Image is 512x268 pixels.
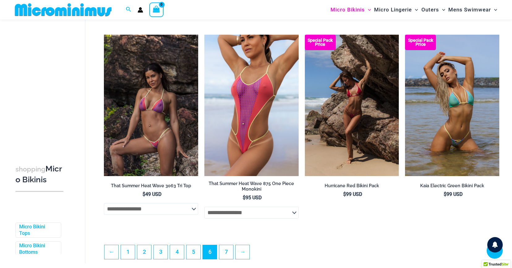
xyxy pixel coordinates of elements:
a: That Summer Heat Wave 3063 Tri Top [104,183,198,191]
a: Page 4 [170,245,184,259]
span: Micro Bikinis [331,2,365,18]
b: Special Pack Price [405,38,436,46]
b: Special Pack Price [305,38,336,46]
a: View Shopping Cart, empty [149,2,164,17]
a: Mens SwimwearMenu ToggleMenu Toggle [447,2,499,18]
a: Hurricane Red 3277 Tri Top 4277 Thong Bottom 05 Hurricane Red 3277 Tri Top 4277 Thong Bottom 06Hu... [305,35,399,176]
a: Micro Bikini Bottoms [19,243,56,256]
bdi: 49 USD [143,191,161,197]
a: OutersMenu ToggleMenu Toggle [420,2,447,18]
h2: That Summer Heat Wave 875 One Piece Monokini [204,181,299,192]
img: Kaia Electric Green 305 Top 445 Thong 04 [405,35,499,176]
a: Micro LingerieMenu ToggleMenu Toggle [373,2,420,18]
h2: That Summer Heat Wave 3063 Tri Top [104,183,198,189]
a: Page 7 [219,245,233,259]
span: Menu Toggle [365,2,371,18]
bdi: 99 USD [444,191,463,197]
a: Account icon link [138,7,143,13]
img: That Summer Heat Wave 875 One Piece Monokini 10 [204,35,299,176]
a: That Summer Heat Wave 875 One Piece Monokini 10That Summer Heat Wave 875 One Piece Monokini 12Tha... [204,35,299,176]
iframe: TrustedSite Certified [15,21,71,145]
span: shopping [15,165,45,173]
span: Micro Lingerie [374,2,412,18]
a: ← [105,245,118,259]
nav: Product Pagination [104,245,499,263]
a: That Summer Heat Wave 3063 Tri Top 01That Summer Heat Wave 3063 Tri Top 4303 Micro Bottom 02That ... [104,35,198,176]
a: Kaia Electric Green Bikini Pack [405,183,499,191]
span: Menu Toggle [491,2,497,18]
a: That Summer Heat Wave 875 One Piece Monokini [204,181,299,195]
a: Hurricane Red Bikini Pack [305,183,399,191]
a: Search icon link [126,6,131,14]
a: Page 2 [137,245,151,259]
span: Outers [421,2,439,18]
a: Micro Bikini Tops [19,224,56,237]
span: Mens Swimwear [448,2,491,18]
h3: Micro Bikinis [15,164,63,185]
nav: Site Navigation [328,1,500,19]
span: $ [143,191,145,197]
a: Kaia Electric Green 305 Top 445 Thong 04 Kaia Electric Green 305 Top 445 Thong 05Kaia Electric Gr... [405,35,499,176]
span: $ [444,191,446,197]
span: Menu Toggle [439,2,445,18]
span: Menu Toggle [412,2,418,18]
bdi: 99 USD [343,191,362,197]
span: $ [243,195,245,201]
h2: Kaia Electric Green Bikini Pack [405,183,499,189]
span: Page 6 [203,245,217,259]
span: $ [343,191,346,197]
img: Hurricane Red 3277 Tri Top 4277 Thong Bottom 05 [305,35,399,176]
img: MM SHOP LOGO FLAT [12,3,114,17]
a: Page 1 [121,245,135,259]
img: That Summer Heat Wave 3063 Tri Top 4303 Micro Bottom 02 [104,35,198,176]
a: Page 3 [154,245,168,259]
bdi: 95 USD [243,195,262,201]
a: Page 5 [186,245,200,259]
a: → [236,245,250,259]
h2: Hurricane Red Bikini Pack [305,183,399,189]
a: Micro BikinisMenu ToggleMenu Toggle [329,2,373,18]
